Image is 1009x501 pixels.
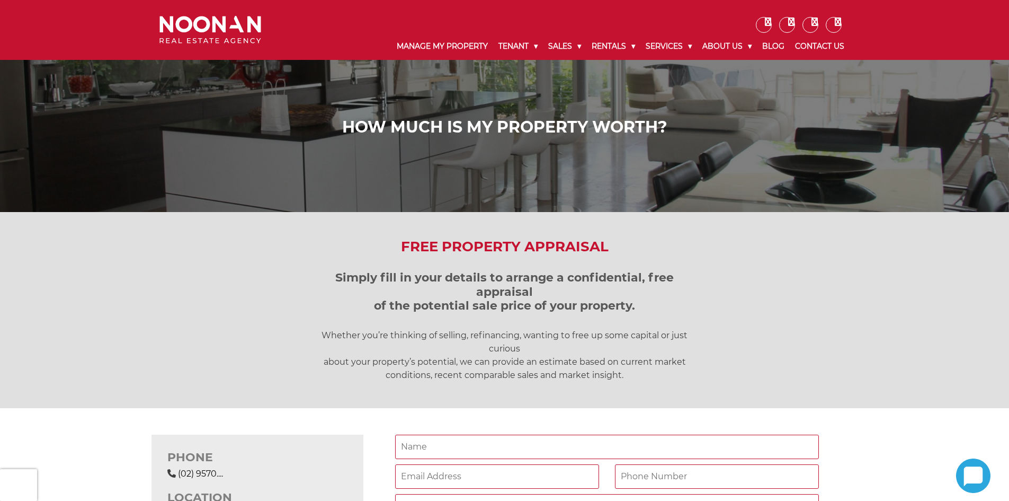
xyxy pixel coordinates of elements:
[395,464,599,489] input: Email Address
[306,271,703,313] h3: Simply fill in your details to arrange a confidential, free appraisal of the potential sale price...
[167,451,347,464] h3: PHONE
[615,464,819,489] input: Phone Number
[395,435,819,459] input: Name
[162,118,847,137] h1: How Much is My Property Worth?
[178,469,223,479] span: (02) 9570....
[757,33,790,60] a: Blog
[178,469,223,479] a: Click to reveal phone number
[306,329,703,382] p: Whether you’re thinking of selling, refinancing, wanting to free up some capital or just curious ...
[586,33,640,60] a: Rentals
[697,33,757,60] a: About Us
[543,33,586,60] a: Sales
[151,239,858,255] h2: Free Property Appraisal
[159,16,261,44] img: Noonan Real Estate Agency
[493,33,543,60] a: Tenant
[391,33,493,60] a: Manage My Property
[790,33,850,60] a: Contact Us
[640,33,697,60] a: Services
